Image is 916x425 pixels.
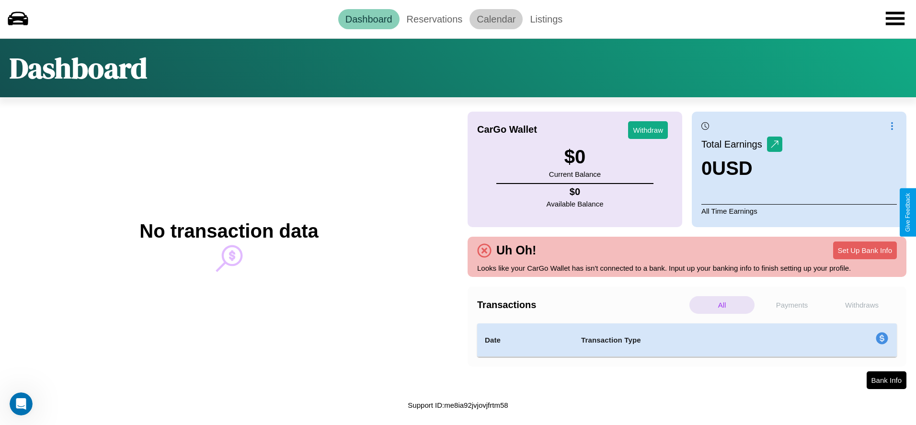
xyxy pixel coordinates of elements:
a: Listings [523,9,570,29]
button: Withdraw [628,121,668,139]
h2: No transaction data [139,220,318,242]
h3: $ 0 [549,146,601,168]
p: Withdraws [829,296,894,314]
h4: $ 0 [547,186,604,197]
div: Give Feedback [905,193,911,232]
h4: Date [485,334,566,346]
p: Support ID: me8ia92jvjovjfrtm58 [408,399,508,412]
h4: Transaction Type [581,334,798,346]
a: Dashboard [338,9,400,29]
p: Payments [759,296,824,314]
button: Bank Info [867,371,906,389]
table: simple table [477,323,897,357]
p: All [689,296,755,314]
h4: Uh Oh! [492,243,541,257]
p: Looks like your CarGo Wallet has isn't connected to a bank. Input up your banking info to finish ... [477,262,897,275]
a: Reservations [400,9,470,29]
p: All Time Earnings [701,204,897,218]
h1: Dashboard [10,48,147,88]
h4: Transactions [477,299,687,310]
iframe: Intercom live chat [10,392,33,415]
h3: 0 USD [701,158,782,179]
button: Set Up Bank Info [833,241,897,259]
h4: CarGo Wallet [477,124,537,135]
p: Total Earnings [701,136,767,153]
p: Current Balance [549,168,601,181]
a: Calendar [469,9,523,29]
p: Available Balance [547,197,604,210]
